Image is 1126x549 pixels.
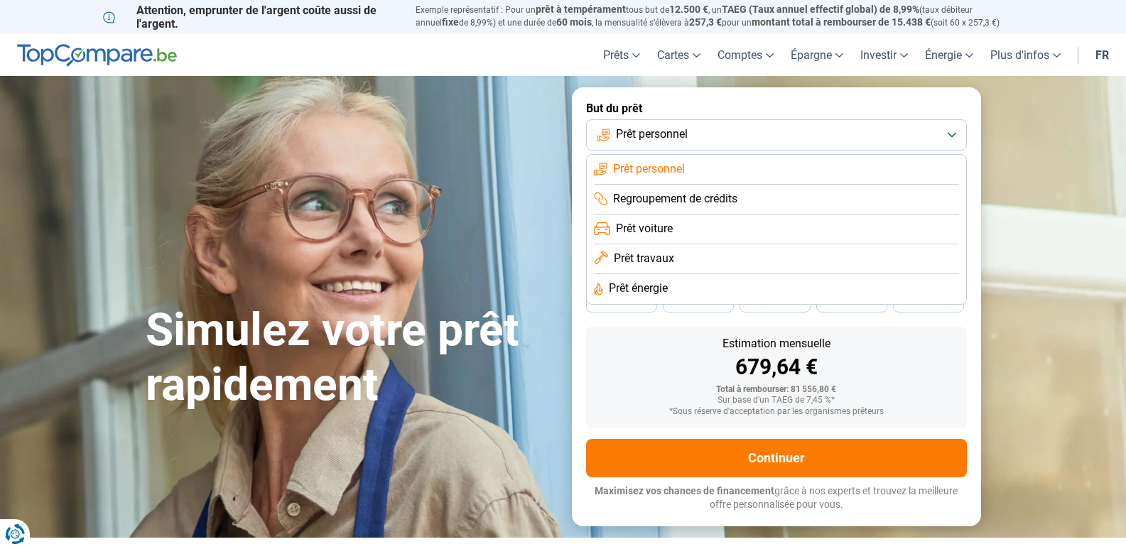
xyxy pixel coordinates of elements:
[595,34,649,76] a: Prêts
[586,119,967,151] button: Prêt personnel
[556,16,592,28] span: 60 mois
[586,439,967,477] button: Continuer
[606,298,637,306] span: 48 mois
[722,4,919,15] span: TAEG (Taux annuel effectif global) de 8,99%
[683,298,714,306] span: 42 mois
[913,298,944,306] span: 24 mois
[982,34,1069,76] a: Plus d'infos
[613,191,737,207] span: Regroupement de crédits
[597,338,956,349] div: Estimation mensuelle
[416,4,1024,29] p: Exemple représentatif : Pour un tous but de , un (taux débiteur annuel de 8,99%) et une durée de ...
[752,16,931,28] span: montant total à rembourser de 15.438 €
[649,34,709,76] a: Cartes
[595,485,774,496] span: Maximisez vos chances de financement
[17,44,177,67] img: TopCompare
[597,396,956,406] div: Sur base d'un TAEG de 7,45 %*
[689,16,722,28] span: 257,3 €
[1087,34,1117,76] a: fr
[836,298,867,306] span: 30 mois
[103,4,399,31] p: Attention, emprunter de l'argent coûte aussi de l'argent.
[597,357,956,378] div: 679,64 €
[852,34,916,76] a: Investir
[597,385,956,395] div: Total à rembourser: 81 556,80 €
[536,4,626,15] span: prêt à tempérament
[609,281,668,296] span: Prêt énergie
[782,34,852,76] a: Épargne
[616,221,673,237] span: Prêt voiture
[916,34,982,76] a: Énergie
[442,16,459,28] span: fixe
[709,34,782,76] a: Comptes
[616,126,688,142] span: Prêt personnel
[586,102,967,115] label: But du prêt
[586,484,967,512] p: grâce à nos experts et trouvez la meilleure offre personnalisée pour vous.
[614,251,674,266] span: Prêt travaux
[669,4,708,15] span: 12.500 €
[759,298,791,306] span: 36 mois
[613,161,685,177] span: Prêt personnel
[597,407,956,417] div: *Sous réserve d'acceptation par les organismes prêteurs
[146,303,555,413] h1: Simulez votre prêt rapidement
